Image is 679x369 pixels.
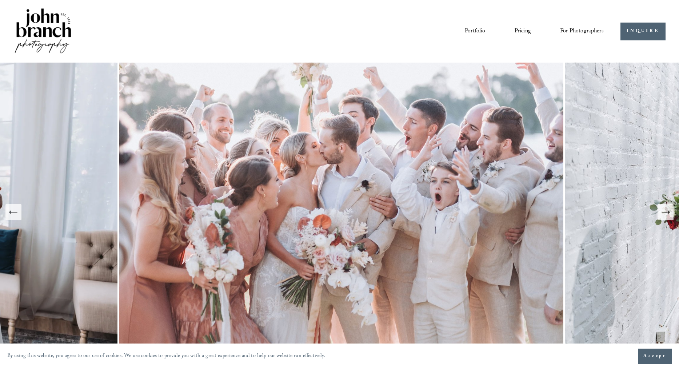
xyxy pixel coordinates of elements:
span: For Photographers [560,26,604,37]
p: By using this website, you agree to our use of cookies. We use cookies to provide you with a grea... [7,351,325,362]
button: Next Slide [658,204,674,220]
a: Portfolio [465,25,485,37]
span: Accept [643,353,666,360]
a: folder dropdown [560,25,604,37]
img: John Branch IV Photography [13,7,72,56]
button: Previous Slide [5,204,21,220]
a: Pricing [515,25,531,37]
img: A wedding party celebrating outdoors, featuring a bride and groom kissing amidst cheering bridesm... [117,63,565,361]
a: INQUIRE [620,23,665,40]
button: Accept [638,349,672,364]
